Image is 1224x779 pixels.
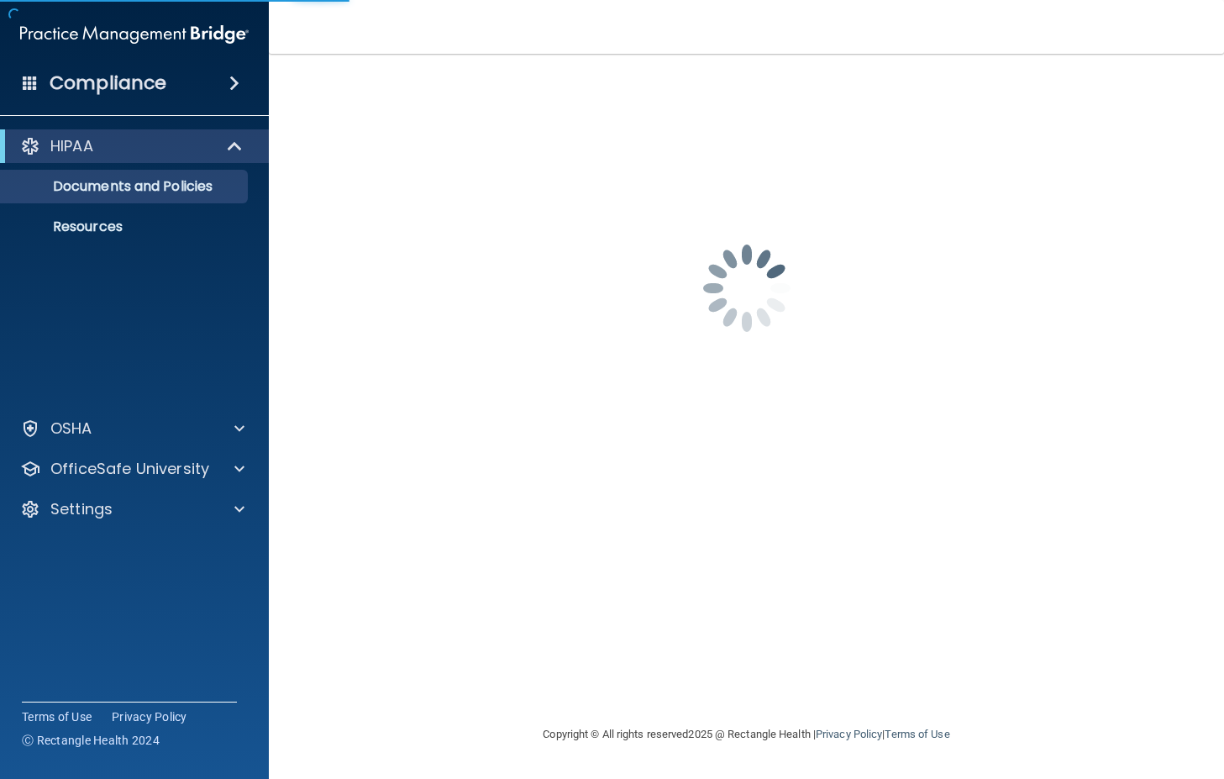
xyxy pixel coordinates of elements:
[20,18,249,51] img: PMB logo
[663,204,831,372] img: spinner.e123f6fc.gif
[11,178,240,195] p: Documents and Policies
[885,728,949,740] a: Terms of Use
[50,71,166,95] h4: Compliance
[22,732,160,749] span: Ⓒ Rectangle Health 2024
[50,136,93,156] p: HIPAA
[112,708,187,725] a: Privacy Policy
[50,499,113,519] p: Settings
[440,708,1053,761] div: Copyright © All rights reserved 2025 @ Rectangle Health | |
[50,459,209,479] p: OfficeSafe University
[20,499,244,519] a: Settings
[50,418,92,439] p: OSHA
[20,459,244,479] a: OfficeSafe University
[22,708,92,725] a: Terms of Use
[816,728,882,740] a: Privacy Policy
[20,418,244,439] a: OSHA
[20,136,244,156] a: HIPAA
[11,218,240,235] p: Resources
